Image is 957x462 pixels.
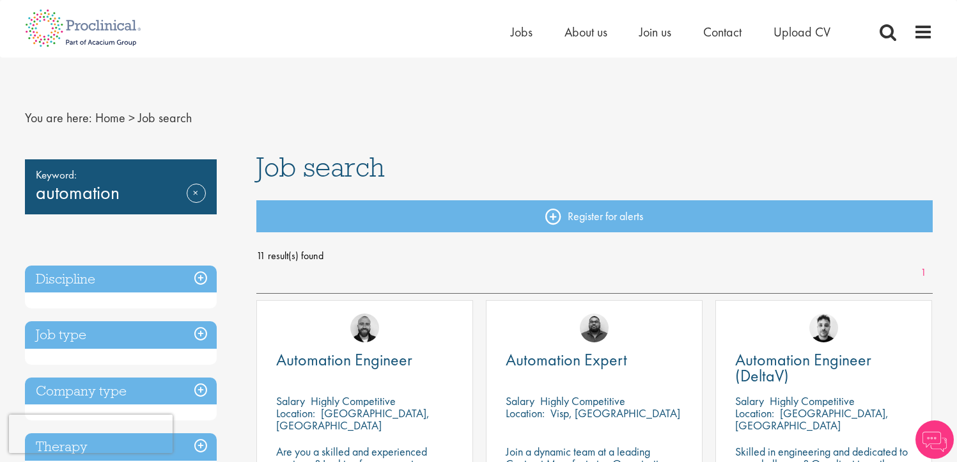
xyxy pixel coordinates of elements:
a: Contact [703,24,742,40]
span: Automation Engineer (DeltaV) [735,349,871,386]
a: 1 [914,266,933,280]
a: Upload CV [774,24,830,40]
a: Automation Engineer [276,352,453,368]
a: Remove [187,184,206,221]
h3: Company type [25,378,217,405]
a: Join us [639,24,671,40]
div: automation [25,159,217,214]
h3: Job type [25,321,217,349]
span: Salary [506,394,534,408]
a: Automation Engineer (DeltaV) [735,352,912,384]
span: > [128,109,135,126]
span: Automation Engineer [276,349,412,370]
a: Register for alerts [256,200,933,232]
a: About us [564,24,607,40]
img: Chatbot [915,420,954,459]
span: Keyword: [36,166,206,184]
img: Jordan Kiely [350,314,379,342]
img: Ashley Bennett [580,314,609,342]
span: Location: [506,406,545,420]
span: Job search [256,150,385,184]
iframe: reCAPTCHA [9,415,173,453]
span: Job search [138,109,192,126]
a: Automation Expert [506,352,683,368]
a: Jobs [511,24,533,40]
span: You are here: [25,109,92,126]
span: Automation Expert [506,349,627,370]
span: Salary [276,394,305,408]
h3: Discipline [25,266,217,293]
img: Dean Fisher [809,314,838,342]
p: Highly Competitive [540,394,625,408]
p: Highly Competitive [311,394,396,408]
p: [GEOGRAPHIC_DATA], [GEOGRAPHIC_DATA] [735,406,889,433]
p: Highly Competitive [770,394,855,408]
p: Visp, [GEOGRAPHIC_DATA] [550,406,680,420]
span: Salary [735,394,764,408]
span: Location: [735,406,774,420]
span: 11 result(s) found [256,246,933,266]
p: [GEOGRAPHIC_DATA], [GEOGRAPHIC_DATA] [276,406,430,433]
span: Location: [276,406,315,420]
a: breadcrumb link [95,109,125,126]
